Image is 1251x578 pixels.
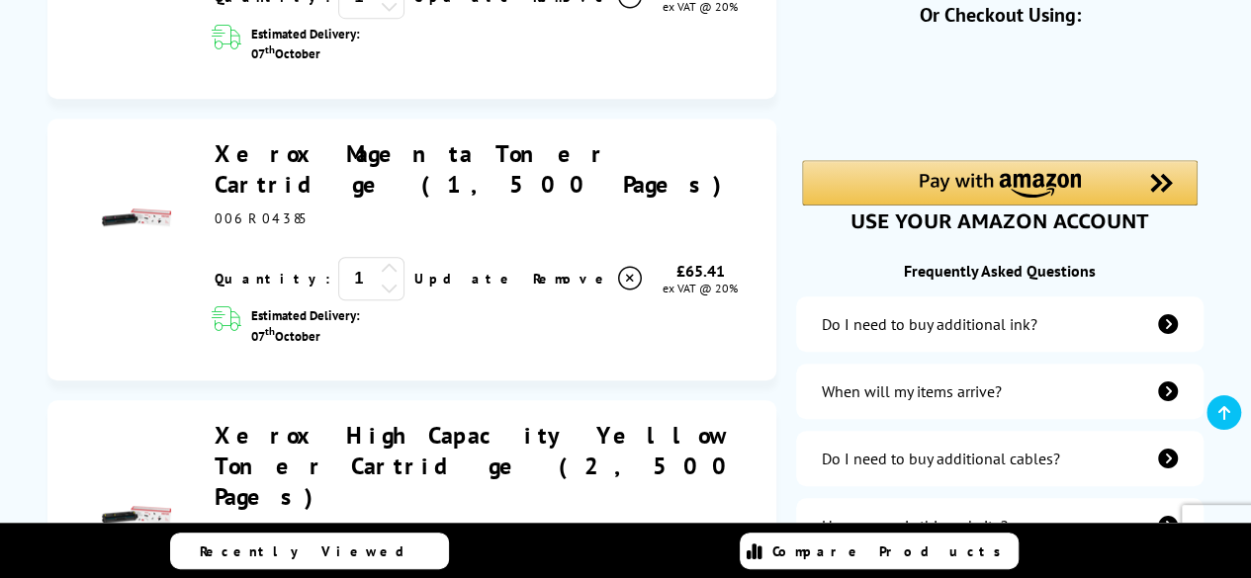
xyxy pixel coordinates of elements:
span: Estimated Delivery: 07 October [251,26,426,62]
span: Remove [532,270,610,288]
iframe: PayPal [802,59,1198,126]
div: When will my items arrive? [822,381,1002,401]
span: Recently Viewed [200,542,424,560]
a: Xerox Magenta Toner Cartridge (1,500 Pages) [215,138,734,200]
a: items-arrive [796,364,1204,419]
div: Do I need to buy additional cables? [822,449,1060,468]
div: £65.41 [644,261,757,281]
a: additional-cables [796,431,1204,486]
span: Quantity: [215,270,330,288]
img: Xerox Magenta Toner Cartridge (1,500 Pages) [102,183,171,252]
a: Recently Viewed [170,533,449,569]
div: Frequently Asked Questions [796,261,1204,281]
a: Xerox High Capacity Yellow Toner Cartridge (2,500 Pages) [215,420,740,512]
div: Do I need to buy additional ink? [822,314,1037,334]
div: Or Checkout Using: [796,2,1204,28]
a: Delete item from your basket [532,264,644,293]
div: Amazon Pay - Use your Amazon account [802,160,1198,229]
a: Compare Products [740,533,1019,569]
div: How secure is this website? [822,516,1008,536]
span: 006R04385 [215,209,310,227]
sup: th [265,42,275,56]
span: ex VAT @ 20% [663,281,738,295]
a: secure-website [796,498,1204,553]
img: Xerox High Capacity Yellow Toner Cartridge (2,500 Pages) [102,480,171,549]
span: Compare Products [772,542,1012,560]
span: Estimated Delivery: 07 October [251,307,426,344]
sup: th [265,324,275,338]
a: Update [414,270,516,288]
a: additional-ink [796,296,1204,352]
